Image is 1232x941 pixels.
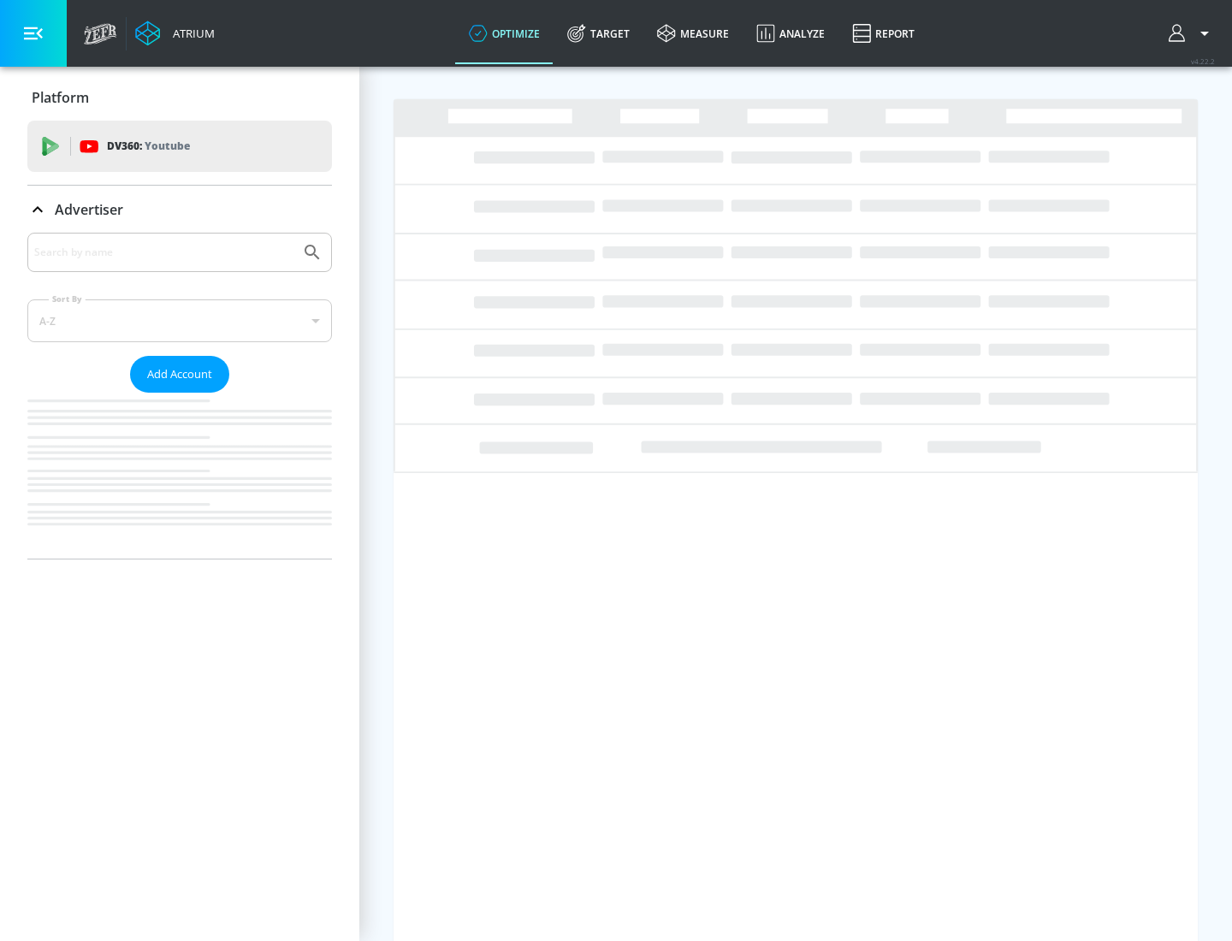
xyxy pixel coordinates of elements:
p: Advertiser [55,200,123,219]
div: Platform [27,74,332,121]
button: Add Account [130,356,229,393]
p: Platform [32,88,89,107]
span: v 4.22.2 [1191,56,1215,66]
div: A-Z [27,299,332,342]
div: Advertiser [27,233,332,559]
p: Youtube [145,137,190,155]
nav: list of Advertiser [27,393,332,559]
a: measure [643,3,743,64]
a: Analyze [743,3,838,64]
a: optimize [455,3,554,64]
label: Sort By [49,293,86,305]
div: DV360: Youtube [27,121,332,172]
p: DV360: [107,137,190,156]
a: Atrium [135,21,215,46]
input: Search by name [34,241,293,263]
a: Target [554,3,643,64]
span: Add Account [147,364,212,384]
a: Report [838,3,928,64]
div: Advertiser [27,186,332,234]
div: Atrium [166,26,215,41]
